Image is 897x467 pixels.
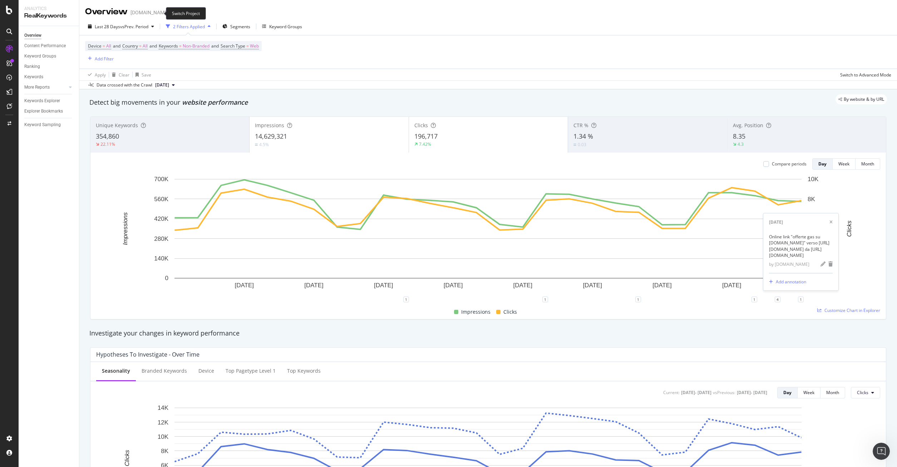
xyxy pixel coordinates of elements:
div: Analytics [24,6,73,12]
div: Add annotation [776,279,806,285]
text: [DATE] [652,282,672,289]
a: Content Performance [24,42,74,50]
a: Customize Chart in Explorer [817,307,880,313]
div: Add Filter [95,56,114,62]
button: Week [798,387,820,398]
span: Web [250,41,259,51]
div: 1 [403,297,409,302]
div: Week [803,389,814,396]
div: vs Previous : [713,389,735,396]
div: 4 [775,297,780,302]
span: 354,860 [96,132,119,140]
span: Keywords [159,43,178,49]
text: 10K [158,433,169,440]
text: [DATE] [513,282,533,289]
div: Content Performance [24,42,66,50]
span: Non-Branded [183,41,210,51]
text: [DATE] [235,282,254,289]
div: Switch to Advanced Mode [840,72,891,78]
iframe: Intercom live chat [873,443,890,460]
span: 2025 Sep. 30th [155,82,169,88]
span: 196,717 [414,132,438,140]
a: Explorer Bookmarks [24,108,74,115]
button: Segments [220,21,253,32]
div: Data crossed with the Crawl [97,82,152,88]
span: Impressions [255,122,284,129]
button: Day [812,158,833,170]
text: 140K [154,255,168,262]
button: Month [856,158,880,170]
div: 7.42% [419,141,431,147]
div: 1 [751,297,757,302]
span: vs Prev. Period [120,24,148,30]
span: CTR % [573,122,588,129]
button: 2 Filters Applied [163,21,213,32]
text: [DATE] [444,282,463,289]
div: 22.11% [100,141,115,147]
button: Last 28 DaysvsPrev. Period [85,21,157,32]
text: 10K [808,176,819,183]
text: 8K [808,196,815,203]
text: 0 [165,275,168,282]
text: 280K [154,235,168,242]
button: Switch to Advanced Mode [837,69,891,80]
div: xmark [829,219,833,225]
text: Clicks [846,220,853,237]
text: [DATE] [304,282,324,289]
div: Keyword Groups [269,24,302,30]
div: Branded Keywords [142,367,187,374]
div: 4.3 [738,141,744,147]
img: Equal [255,144,258,146]
div: Keywords [24,73,43,81]
span: All [106,41,111,51]
div: 1 [542,297,548,302]
div: 1 [798,297,804,302]
text: [DATE] [722,282,741,289]
div: Save [142,72,151,78]
button: [DATE] [152,81,178,89]
span: 1.34 % [573,132,593,140]
a: Keyword Sampling [24,121,74,129]
div: Online link "offerte gas su [DOMAIN_NAME]" verso [URL][DOMAIN_NAME] da [URL][DOMAIN_NAME] [769,234,833,258]
svg: A chart. [96,175,880,299]
span: 14,629,321 [255,132,287,140]
div: Compare periods [772,161,807,167]
div: [DATE] - [DATE] [681,389,711,396]
div: Keyword Groups [24,53,56,60]
button: Month [820,387,845,398]
text: 560K [154,196,168,203]
div: [DATE] - [DATE] [737,389,767,396]
div: [DATE] [769,219,783,225]
span: = [179,43,182,49]
span: Clicks [857,389,868,396]
span: Impressions [461,308,491,316]
div: Keywords Explorer [24,97,60,105]
span: and [211,43,219,49]
div: Day [818,161,827,167]
div: Explorer Bookmarks [24,108,63,115]
button: Day [777,387,798,398]
div: 1 [635,297,641,302]
div: 0.03 [578,141,586,148]
span: Country [122,43,138,49]
span: Device [88,43,102,49]
span: Clicks [414,122,428,129]
text: 420K [154,215,168,222]
span: Clicks [503,308,517,316]
text: Clicks [124,450,130,466]
div: 4.5% [259,141,269,148]
span: and [113,43,120,49]
div: Day [783,389,792,396]
text: 14K [158,404,169,411]
div: Overview [85,6,128,18]
div: Clear [119,72,129,78]
span: 8.35 [733,132,745,140]
div: by [DOMAIN_NAME] [769,261,809,267]
text: [DATE] [583,282,602,289]
button: Save [133,69,151,80]
a: Keywords Explorer [24,97,74,105]
div: RealKeywords [24,12,73,20]
span: Segments [230,24,250,30]
div: Investigate your changes in keyword performance [89,329,887,338]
